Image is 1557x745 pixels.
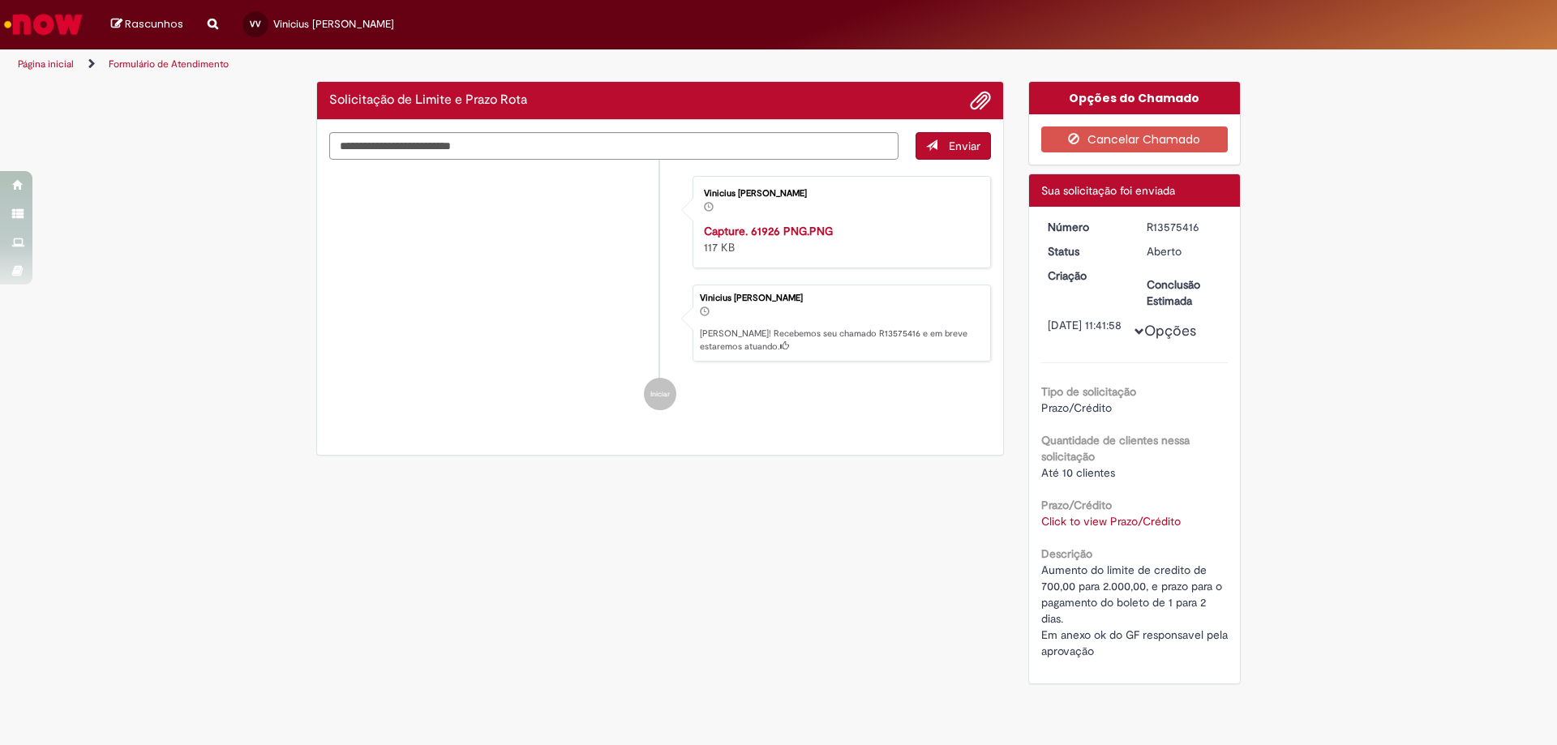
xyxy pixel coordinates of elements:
[949,139,980,153] span: Enviar
[1041,183,1175,198] span: Sua solicitação foi enviada
[704,189,974,199] div: Vinicius [PERSON_NAME]
[329,285,991,362] li: Vinicius Junio Viana
[12,49,1026,79] ul: Trilhas de página
[1048,317,1123,333] div: [DATE] 11:41:58
[1147,243,1222,259] div: Aberto
[916,132,991,160] button: Enviar
[1135,276,1234,309] dt: Conclusão Estimada
[1041,400,1112,415] span: Prazo/Crédito
[1147,219,1222,235] div: R13575416
[1041,563,1231,658] span: Aumento do limite de credito de 700,00 para 2.000,00, e prazo para o pagamento do boleto de 1 par...
[1041,498,1112,512] b: Prazo/Crédito
[109,58,229,71] a: Formulário de Atendimento
[1036,219,1135,235] dt: Número
[18,58,74,71] a: Página inicial
[1041,465,1115,480] span: Até 10 clientes
[125,16,183,32] span: Rascunhos
[1041,433,1190,464] b: Quantidade de clientes nessa solicitação
[1029,82,1241,114] div: Opções do Chamado
[700,293,982,303] div: Vinicius [PERSON_NAME]
[329,160,991,427] ul: Histórico de tíquete
[1041,546,1092,561] b: Descrição
[2,8,85,41] img: ServiceNow
[700,328,982,353] p: [PERSON_NAME]! Recebemos seu chamado R13575416 e em breve estaremos atuando.
[1041,126,1229,152] button: Cancelar Chamado
[329,132,899,160] textarea: Digite sua mensagem aqui...
[329,93,527,108] h2: Solicitação de Limite e Prazo Rota Histórico de tíquete
[250,19,261,29] span: VV
[970,90,991,111] button: Adicionar anexos
[1036,243,1135,259] dt: Status
[1041,514,1181,529] a: Click to view Prazo/Crédito
[1041,384,1136,399] b: Tipo de solicitação
[273,17,394,31] span: Vinicius [PERSON_NAME]
[111,17,183,32] a: Rascunhos
[704,223,974,255] div: 117 KB
[1036,268,1135,284] dt: Criação
[704,224,833,238] a: Capture. 61926 PNG.PNG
